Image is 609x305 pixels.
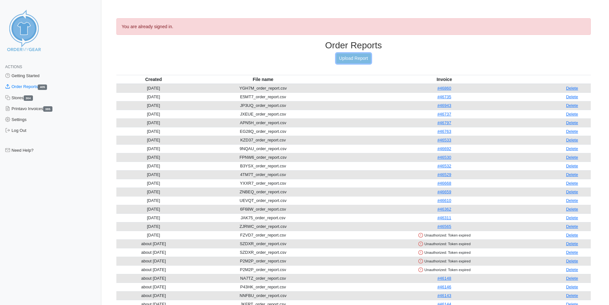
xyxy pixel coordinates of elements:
[43,106,52,112] span: 385
[191,162,335,170] td: B3YSX_order_report.csv
[566,138,578,142] a: Delete
[566,189,578,194] a: Delete
[191,101,335,110] td: JP3UQ_order_report.csv
[566,112,578,116] a: Delete
[116,274,191,283] td: about [DATE]
[191,291,335,300] td: NNFBU_order_report.csv
[437,189,451,194] a: #46659
[335,75,553,84] th: Invoice
[116,231,191,239] td: [DATE]
[566,164,578,168] a: Delete
[116,265,191,274] td: about [DATE]
[437,86,451,91] a: #46860
[566,120,578,125] a: Delete
[437,293,451,298] a: #46143
[116,188,191,196] td: [DATE]
[116,75,191,84] th: Created
[191,239,335,248] td: SZDXR_order_report.csv
[191,248,335,257] td: SZDXR_order_report.csv
[116,92,191,101] td: [DATE]
[191,179,335,188] td: YXXR7_order_report.csv
[191,136,335,144] td: KZD37_order_report.csv
[566,172,578,177] a: Delete
[437,146,451,151] a: #46692
[116,110,191,118] td: [DATE]
[437,198,451,203] a: #46610
[566,155,578,160] a: Delete
[337,267,552,273] div: Unauthorized: Token expired
[337,250,552,255] div: Unauthorized: Token expired
[566,146,578,151] a: Delete
[191,92,335,101] td: E5MT7_order_report.csv
[116,144,191,153] td: [DATE]
[437,94,451,99] a: #46735
[191,170,335,179] td: 4TM7T_order_report.csv
[191,231,335,239] td: FZVD7_order_report.csv
[116,283,191,291] td: about [DATE]
[566,293,578,298] a: Delete
[437,138,451,142] a: #46533
[566,224,578,229] a: Delete
[191,274,335,283] td: NA7TZ_order_report.csv
[566,267,578,272] a: Delete
[191,110,335,118] td: JXEUE_order_report.csv
[116,205,191,213] td: [DATE]
[116,127,191,136] td: [DATE]
[191,75,335,84] th: File name
[116,162,191,170] td: [DATE]
[191,84,335,93] td: YGH7M_order_report.csv
[437,120,451,125] a: #46797
[337,241,552,247] div: Unauthorized: Token expired
[566,103,578,108] a: Delete
[116,18,591,35] div: You are already signed in.
[191,188,335,196] td: ZNBEQ_order_report.csv
[191,127,335,136] td: EG28Q_order_report.csv
[437,276,451,281] a: #46148
[5,65,22,69] span: Actions
[116,136,191,144] td: [DATE]
[566,215,578,220] a: Delete
[116,196,191,205] td: [DATE]
[116,291,191,300] td: about [DATE]
[116,170,191,179] td: [DATE]
[116,222,191,231] td: [DATE]
[337,258,552,264] div: Unauthorized: Token expired
[437,215,451,220] a: #46311
[437,224,451,229] a: #46565
[566,250,578,255] a: Delete
[437,103,451,108] a: #46943
[566,94,578,99] a: Delete
[191,283,335,291] td: P43HK_order_report.csv
[191,265,335,274] td: P2M2P_order_report.csv
[437,155,451,160] a: #46530
[116,213,191,222] td: [DATE]
[191,118,335,127] td: APN5H_order_report.csv
[24,95,33,101] span: 304
[566,86,578,91] a: Delete
[116,179,191,188] td: [DATE]
[437,164,451,168] a: #46532
[38,84,47,90] span: 405
[437,285,451,289] a: #46146
[337,232,552,238] div: Unauthorized: Token expired
[566,233,578,237] a: Delete
[437,112,451,116] a: #46737
[191,222,335,231] td: ZJRWC_order_report.csv
[437,181,451,186] a: #46668
[437,172,451,177] a: #46529
[566,198,578,203] a: Delete
[191,213,335,222] td: JAK75_order_report.csv
[191,257,335,265] td: P2M2P_order_report.csv
[566,259,578,263] a: Delete
[116,153,191,162] td: [DATE]
[566,207,578,212] a: Delete
[191,205,335,213] td: 6F68W_order_report.csv
[191,196,335,205] td: UEVQT_order_report.csv
[116,248,191,257] td: about [DATE]
[116,118,191,127] td: [DATE]
[191,153,335,162] td: FPNW6_order_report.csv
[566,129,578,134] a: Delete
[116,257,191,265] td: about [DATE]
[437,129,451,134] a: #46763
[566,181,578,186] a: Delete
